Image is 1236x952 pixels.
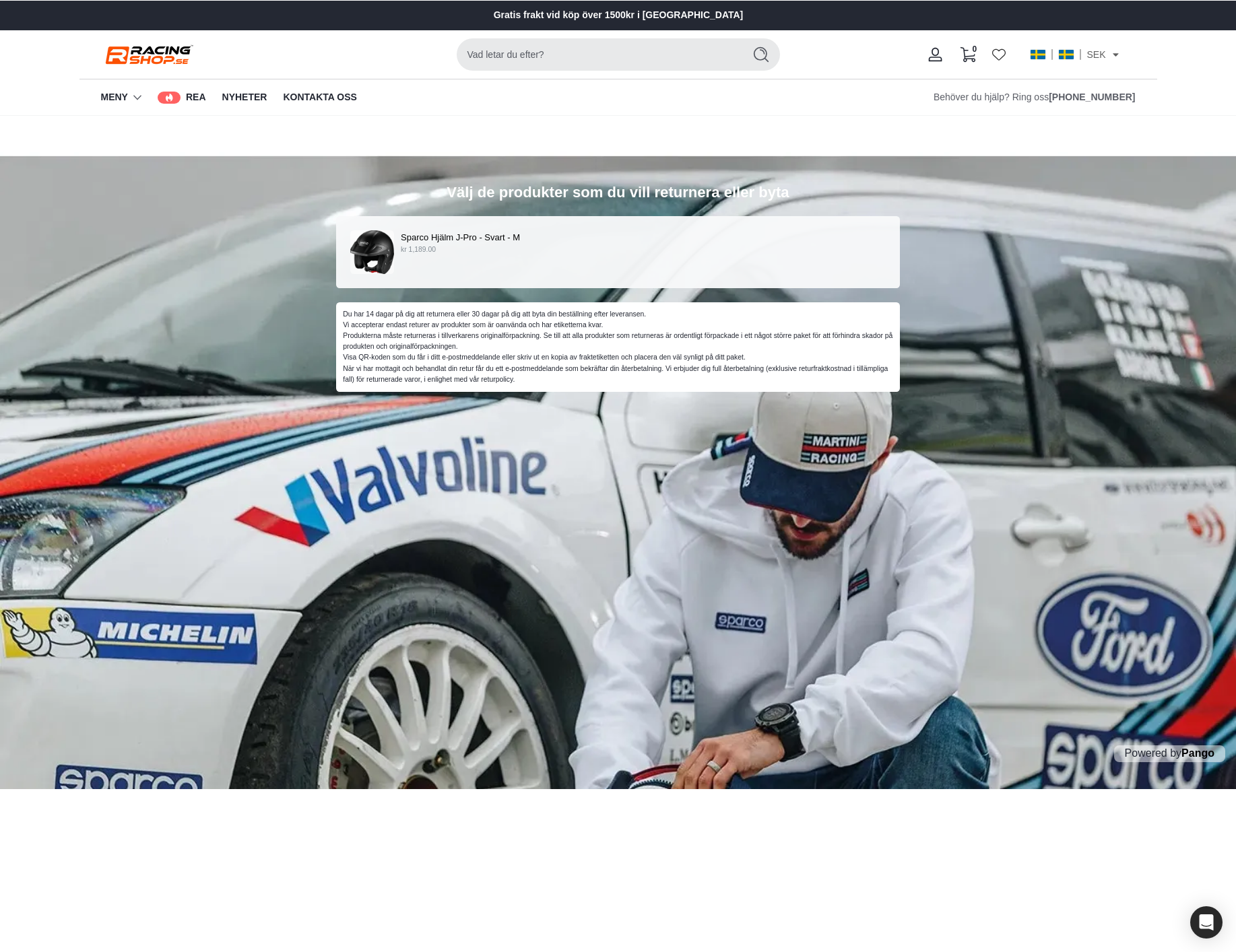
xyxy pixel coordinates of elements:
[430,3,807,28] slider-component: Bildspel
[101,90,128,105] a: Meny
[158,79,206,116] a: REA
[283,79,356,116] a: Kontakta oss
[457,38,737,71] input: Sök på webbplatsen
[1049,90,1135,105] a: Ring oss på +46303-40 49 05
[343,309,892,385] div: Du har 14 dagar på dig att returnera eller 30 dagar på dig att byta din beställning efter leveran...
[493,8,743,23] a: Gratis frakt vid köp över 1500kr i [GEOGRAPHIC_DATA]
[222,90,267,105] span: Nyheter
[934,90,1136,105] div: Behöver du hjälp? Ring oss
[1086,48,1105,61] span: SEK
[992,48,1006,61] a: Wishlist page link
[186,90,206,105] span: REA
[101,42,195,67] img: Racing shop
[350,230,394,274] img: Sparco_Hjalm_J-Pro_-_Svart_-_Racing_shop-3271716.jpg
[336,183,900,203] h1: Välj de produkter som du vill returnera eller byta
[952,33,984,76] a: Varukorg
[101,79,141,116] summary: Meny
[1114,745,1225,762] p: Powered by
[222,79,267,116] a: Nyheter
[101,42,195,67] a: Racing shop Racing shop
[1181,747,1214,759] a: Pango
[401,230,886,244] p: Sparco Hjälm J-Pro - Svart - M
[1190,906,1223,939] div: Open Intercom Messenger
[952,33,984,76] modal-opener: Varukorgsfack
[401,244,886,255] p: kr 1,189.00
[1058,49,1074,60] img: se
[283,90,356,105] span: Kontakta oss
[1030,49,1046,60] img: se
